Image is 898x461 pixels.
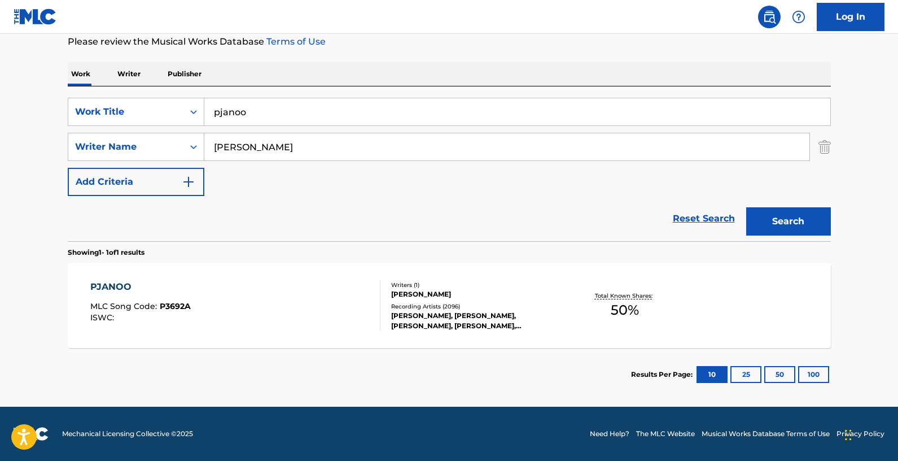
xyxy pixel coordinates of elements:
[182,175,195,189] img: 9d2ae6d4665cec9f34b9.svg
[62,429,193,439] span: Mechanical Licensing Collective © 2025
[842,407,898,461] iframe: Chat Widget
[595,292,655,300] p: Total Known Shares:
[697,366,728,383] button: 10
[792,10,805,24] img: help
[836,429,884,439] a: Privacy Policy
[164,62,205,86] p: Publisher
[264,36,326,47] a: Terms of Use
[68,62,94,86] p: Work
[842,407,898,461] div: Widget de chat
[114,62,144,86] p: Writer
[391,281,562,289] div: Writers ( 1 )
[68,35,831,49] p: Please review the Musical Works Database
[667,206,741,231] a: Reset Search
[590,429,629,439] a: Need Help?
[818,133,831,161] img: Delete Criterion
[14,8,57,25] img: MLC Logo
[68,263,831,348] a: PJANOOMLC Song Code:P3692AISWC:Writers (1)[PERSON_NAME]Recording Artists (2096)[PERSON_NAME], [PE...
[14,427,49,441] img: logo
[68,98,831,241] form: Search Form
[636,429,695,439] a: The MLC Website
[68,168,204,196] button: Add Criteria
[391,302,562,311] div: Recording Artists ( 2096 )
[68,247,144,258] p: Showing 1 - 1 of 1 results
[75,140,177,154] div: Writer Name
[391,311,562,331] div: [PERSON_NAME], [PERSON_NAME], [PERSON_NAME], [PERSON_NAME], [PERSON_NAME]
[611,300,639,320] span: 50 %
[160,301,191,311] span: P3692A
[631,369,695,380] p: Results Per Page:
[746,207,831,236] button: Search
[845,418,852,452] div: Glisser
[730,366,761,383] button: 25
[758,6,781,28] a: Public Search
[391,289,562,299] div: [PERSON_NAME]
[798,366,829,383] button: 100
[763,10,776,24] img: search
[90,280,191,294] div: PJANOO
[702,429,830,439] a: Musical Works Database Terms of Use
[90,301,160,311] span: MLC Song Code :
[817,3,884,31] a: Log In
[75,105,177,119] div: Work Title
[787,6,810,28] div: Help
[90,312,117,323] span: ISWC :
[764,366,795,383] button: 50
